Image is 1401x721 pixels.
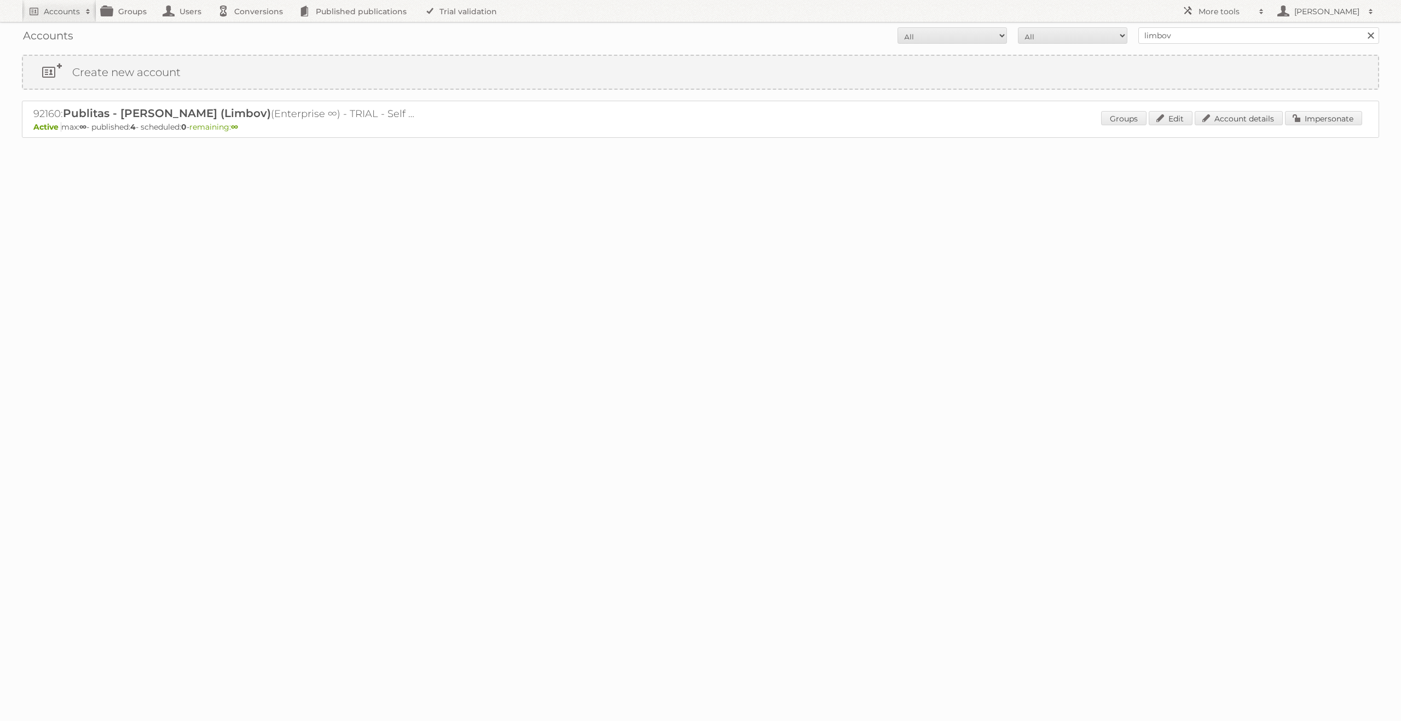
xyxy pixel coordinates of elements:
[23,56,1378,89] a: Create new account
[44,6,80,17] h2: Accounts
[33,107,416,121] h2: 92160: (Enterprise ∞) - TRIAL - Self Service
[1101,111,1147,125] a: Groups
[1285,111,1362,125] a: Impersonate
[1292,6,1363,17] h2: [PERSON_NAME]
[189,122,238,132] span: remaining:
[33,122,61,132] span: Active
[63,107,271,120] span: Publitas - [PERSON_NAME] (Limbov)
[1149,111,1192,125] a: Edit
[181,122,187,132] strong: 0
[33,122,1368,132] p: max: - published: - scheduled: -
[79,122,86,132] strong: ∞
[1195,111,1283,125] a: Account details
[1199,6,1253,17] h2: More tools
[130,122,136,132] strong: 4
[231,122,238,132] strong: ∞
